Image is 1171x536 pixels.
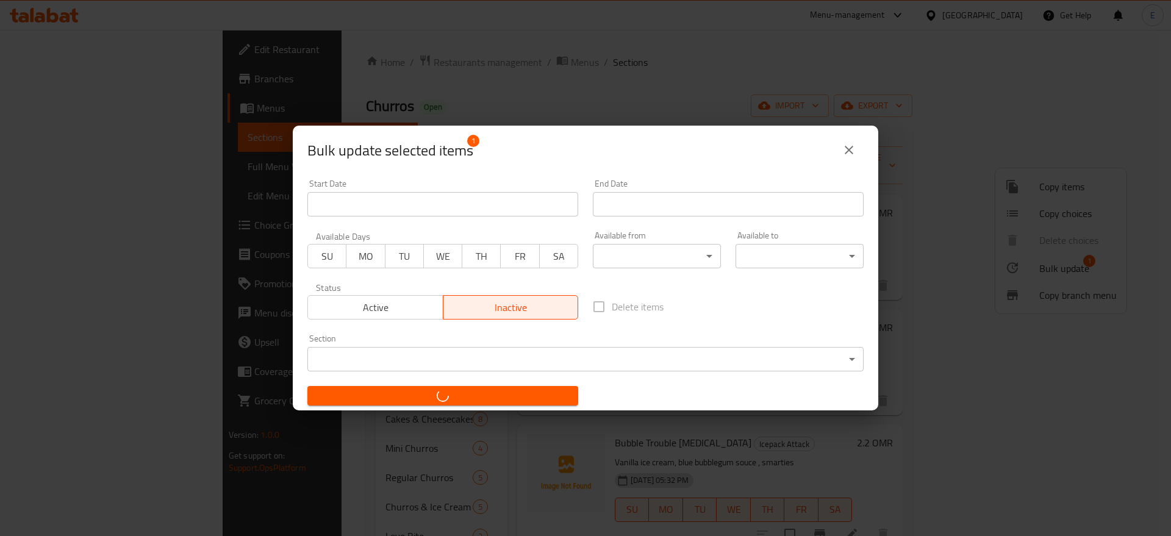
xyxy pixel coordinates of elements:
[313,248,342,265] span: SU
[385,244,424,268] button: TU
[545,248,573,265] span: SA
[612,299,664,314] span: Delete items
[307,295,443,320] button: Active
[313,299,439,316] span: Active
[500,244,539,268] button: FR
[346,244,385,268] button: MO
[423,244,462,268] button: WE
[467,135,479,147] span: 1
[307,347,864,371] div: ​
[390,248,419,265] span: TU
[593,244,721,268] div: ​
[539,244,578,268] button: SA
[506,248,534,265] span: FR
[429,248,457,265] span: WE
[448,299,574,316] span: Inactive
[351,248,380,265] span: MO
[467,248,496,265] span: TH
[834,135,864,165] button: close
[307,141,473,160] span: Selected items count
[443,295,579,320] button: Inactive
[736,244,864,268] div: ​
[462,244,501,268] button: TH
[307,244,346,268] button: SU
